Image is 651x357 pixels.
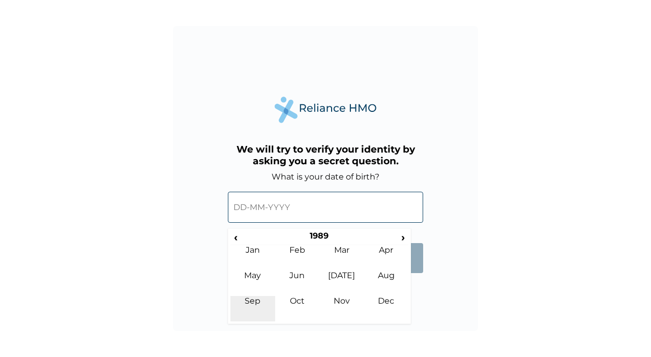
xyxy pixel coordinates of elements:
[364,271,409,296] td: Aug
[319,296,364,321] td: Nov
[230,245,275,271] td: Jan
[272,172,379,182] label: What is your date of birth?
[230,231,241,244] span: ‹
[241,231,397,245] th: 1989
[230,271,275,296] td: May
[275,97,376,123] img: Reliance Health's Logo
[275,245,320,271] td: Feb
[364,245,409,271] td: Apr
[398,231,409,244] span: ›
[228,192,423,223] input: DD-MM-YYYY
[319,245,364,271] td: Mar
[228,143,423,167] h3: We will try to verify your identity by asking you a secret question.
[364,296,409,321] td: Dec
[275,296,320,321] td: Oct
[319,271,364,296] td: [DATE]
[230,296,275,321] td: Sep
[275,271,320,296] td: Jun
